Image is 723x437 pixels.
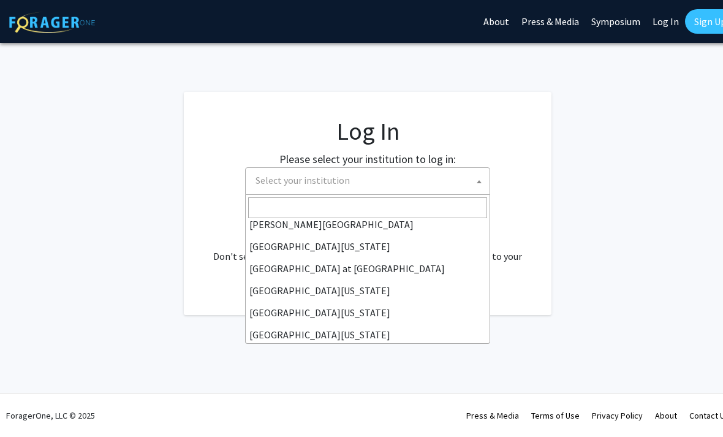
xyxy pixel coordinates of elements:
[208,219,527,278] div: No account? . Don't see your institution? about bringing ForagerOne to your institution.
[246,213,490,235] li: [PERSON_NAME][GEOGRAPHIC_DATA]
[256,174,350,186] span: Select your institution
[466,410,519,421] a: Press & Media
[246,235,490,257] li: [GEOGRAPHIC_DATA][US_STATE]
[245,167,490,195] span: Select your institution
[279,151,456,167] label: Please select your institution to log in:
[208,116,527,146] h1: Log In
[531,410,580,421] a: Terms of Use
[6,394,95,437] div: ForagerOne, LLC © 2025
[246,324,490,346] li: [GEOGRAPHIC_DATA][US_STATE]
[592,410,643,421] a: Privacy Policy
[246,302,490,324] li: [GEOGRAPHIC_DATA][US_STATE]
[246,279,490,302] li: [GEOGRAPHIC_DATA][US_STATE]
[248,197,487,218] input: Search
[251,168,490,193] span: Select your institution
[9,12,95,33] img: ForagerOne Logo
[9,382,52,428] iframe: Chat
[655,410,677,421] a: About
[246,257,490,279] li: [GEOGRAPHIC_DATA] at [GEOGRAPHIC_DATA]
